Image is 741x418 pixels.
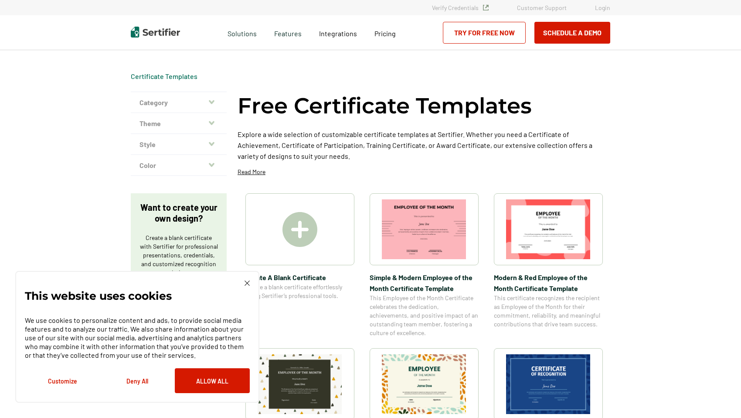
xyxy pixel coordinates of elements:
[245,272,354,283] span: Create A Blank Certificate
[131,27,180,38] img: Sertifier | Digital Credentialing Platform
[25,291,172,300] p: This website uses cookies
[131,72,197,80] a: Certificate Templates
[245,283,354,300] span: Create a blank certificate effortlessly using Sertifier’s professional tools.
[319,29,357,38] span: Integrations
[238,129,610,161] p: Explore a wide selection of customizable certificate templates at Sertifier. Whether you need a C...
[131,72,197,81] div: Breadcrumb
[494,193,603,337] a: Modern & Red Employee of the Month Certificate TemplateModern & Red Employee of the Month Certifi...
[382,199,466,259] img: Simple & Modern Employee of the Month Certificate Template
[443,22,526,44] a: Try for Free Now
[175,368,250,393] button: Allow All
[370,272,479,294] span: Simple & Modern Employee of the Month Certificate Template
[100,368,175,393] button: Deny All
[131,134,227,155] button: Style
[131,92,227,113] button: Category
[432,4,489,11] a: Verify Credentials
[228,27,257,38] span: Solutions
[274,27,302,38] span: Features
[517,4,567,11] a: Customer Support
[139,202,218,224] p: Want to create your own design?
[139,233,218,277] p: Create a blank certificate with Sertifier for professional presentations, credentials, and custom...
[534,22,610,44] button: Schedule a Demo
[506,199,591,259] img: Modern & Red Employee of the Month Certificate Template
[25,368,100,393] button: Customize
[494,294,603,329] span: This certificate recognizes the recipient as Employee of the Month for their commitment, reliabil...
[238,168,265,176] p: Read More
[370,193,479,337] a: Simple & Modern Employee of the Month Certificate TemplateSimple & Modern Employee of the Month C...
[282,212,317,247] img: Create A Blank Certificate
[382,354,466,414] img: Simple and Patterned Employee of the Month Certificate Template
[319,27,357,38] a: Integrations
[131,72,197,81] span: Certificate Templates
[238,92,532,120] h1: Free Certificate Templates
[370,294,479,337] span: This Employee of the Month Certificate celebrates the dedication, achievements, and positive impa...
[494,272,603,294] span: Modern & Red Employee of the Month Certificate Template
[131,155,227,176] button: Color
[483,5,489,10] img: Verified
[374,29,396,38] span: Pricing
[245,281,250,286] img: Cookie Popup Close
[258,354,342,414] img: Simple & Colorful Employee of the Month Certificate Template
[595,4,610,11] a: Login
[506,354,591,414] img: Modern Dark Blue Employee of the Month Certificate Template
[25,316,250,360] p: We use cookies to personalize content and ads, to provide social media features and to analyze ou...
[131,113,227,134] button: Theme
[374,27,396,38] a: Pricing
